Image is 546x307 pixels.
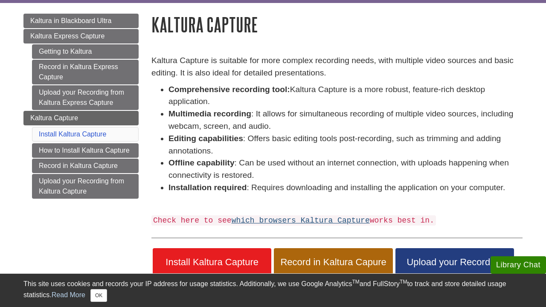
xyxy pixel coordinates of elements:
[168,108,523,133] li: : It allows for simultaneous recording of multiple video sources, including webcam, screen, and a...
[39,130,106,138] a: Install Kaltura Capture
[23,29,139,43] a: Kaltura Express Capture
[168,157,523,182] li: : Can be used without an internet connection, with uploads happening when connectivity is restored.
[168,133,523,157] li: : Offers basic editing tools post-recording, such as trimming and adding annotations.
[168,85,290,94] strong: Comprehensive recording tool:
[395,248,514,276] a: Upload your Recording
[168,182,523,194] li: : Requires downloading and installing the application on your computer.
[151,215,436,226] code: Check here to see works best in.
[32,60,139,84] a: Record in Kaltura Express Capture
[151,55,523,79] p: Kaltura Capture is suitable for more complex recording needs, with multiple video sources and bas...
[32,174,139,199] a: Upload your Recording from Kaltura Capture
[30,32,105,40] span: Kaltura Express Capture
[491,256,546,274] button: Library Chat
[280,257,386,268] span: Record in Kaltura Capure
[402,257,508,268] span: Upload your Recording
[23,279,523,302] div: This site uses cookies and records your IP address for usage statistics. Additionally, we use Goo...
[30,114,78,122] span: Kaltura Capture
[159,257,265,268] span: Install Kaltura Capture
[151,14,523,35] h1: Kaltura Capture
[168,158,235,167] strong: Offline capability
[52,291,85,298] a: Read More
[32,143,139,158] a: How to Install Kaltura Capture
[168,183,247,192] strong: Installation required
[23,14,139,199] div: Guide Page Menu
[23,14,139,28] a: Kaltura in Blackboard Ultra
[352,279,359,285] sup: TM
[32,159,139,173] a: Record in Kaltura Capture
[153,248,271,276] a: Install Kaltura Capture
[32,85,139,110] a: Upload your Recording from Kaltura Express Capture
[30,17,111,24] span: Kaltura in Blackboard Ultra
[400,279,407,285] sup: TM
[168,109,251,118] strong: Multimedia recording
[23,111,139,125] a: Kaltura Capture
[232,216,370,225] a: which browsers Kaltura Capture
[32,44,139,59] a: Getting to Kaltura
[90,289,107,302] button: Close
[168,84,523,108] li: Kaltura Capture is a more robust, feature-rich desktop application.
[274,248,392,276] a: Record in Kaltura Capure
[168,134,243,143] strong: Editing capabilities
